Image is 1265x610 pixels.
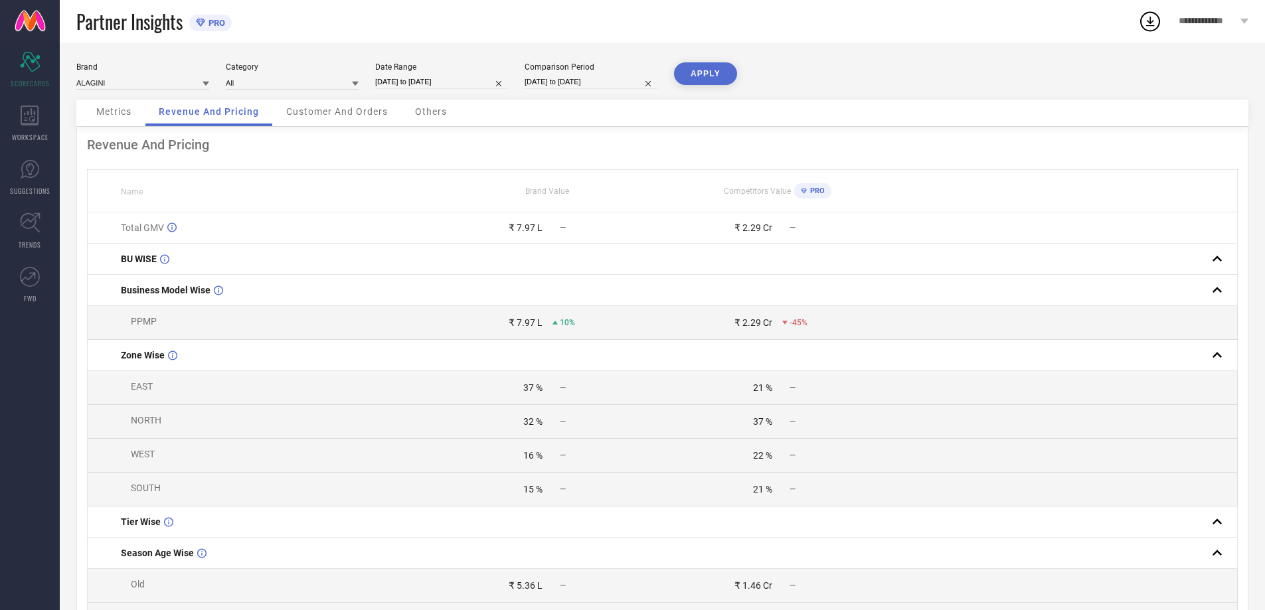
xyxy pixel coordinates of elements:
[131,415,161,425] span: NORTH
[11,78,50,88] span: SCORECARDS
[560,223,566,232] span: —
[753,484,772,495] div: 21 %
[724,187,791,196] span: Competitors Value
[121,548,194,558] span: Season Age Wise
[790,485,796,494] span: —
[121,285,211,295] span: Business Model Wise
[509,317,543,328] div: ₹ 7.97 L
[753,450,772,461] div: 22 %
[286,106,388,117] span: Customer And Orders
[205,18,225,28] span: PRO
[734,580,772,591] div: ₹ 1.46 Cr
[560,318,575,327] span: 10%
[734,317,772,328] div: ₹ 2.29 Cr
[121,254,157,264] span: BU WISE
[560,451,566,460] span: —
[525,187,569,196] span: Brand Value
[674,62,737,85] button: APPLY
[131,579,145,589] span: Old
[807,187,825,195] span: PRO
[790,451,796,460] span: —
[24,293,37,303] span: FWD
[131,449,155,459] span: WEST
[1138,9,1162,33] div: Open download list
[96,106,131,117] span: Metrics
[121,350,165,360] span: Zone Wise
[523,416,543,427] div: 32 %
[790,318,807,327] span: -45%
[87,137,1238,153] div: Revenue And Pricing
[76,62,209,72] div: Brand
[375,75,508,89] input: Select date range
[525,62,657,72] div: Comparison Period
[131,483,161,493] span: SOUTH
[753,382,772,393] div: 21 %
[523,484,543,495] div: 15 %
[10,186,50,196] span: SUGGESTIONS
[415,106,447,117] span: Others
[523,450,543,461] div: 16 %
[560,581,566,590] span: —
[226,62,359,72] div: Category
[375,62,508,72] div: Date Range
[790,223,796,232] span: —
[19,240,41,250] span: TRENDS
[131,381,153,392] span: EAST
[560,383,566,392] span: —
[560,417,566,426] span: —
[121,222,164,233] span: Total GMV
[560,485,566,494] span: —
[131,316,157,327] span: PPMP
[76,8,183,35] span: Partner Insights
[523,382,543,393] div: 37 %
[790,581,796,590] span: —
[790,417,796,426] span: —
[159,106,259,117] span: Revenue And Pricing
[734,222,772,233] div: ₹ 2.29 Cr
[753,416,772,427] div: 37 %
[509,580,543,591] div: ₹ 5.36 L
[121,187,143,196] span: Name
[525,75,657,89] input: Select comparison period
[790,383,796,392] span: —
[12,132,48,142] span: WORKSPACE
[509,222,543,233] div: ₹ 7.97 L
[121,516,161,527] span: Tier Wise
